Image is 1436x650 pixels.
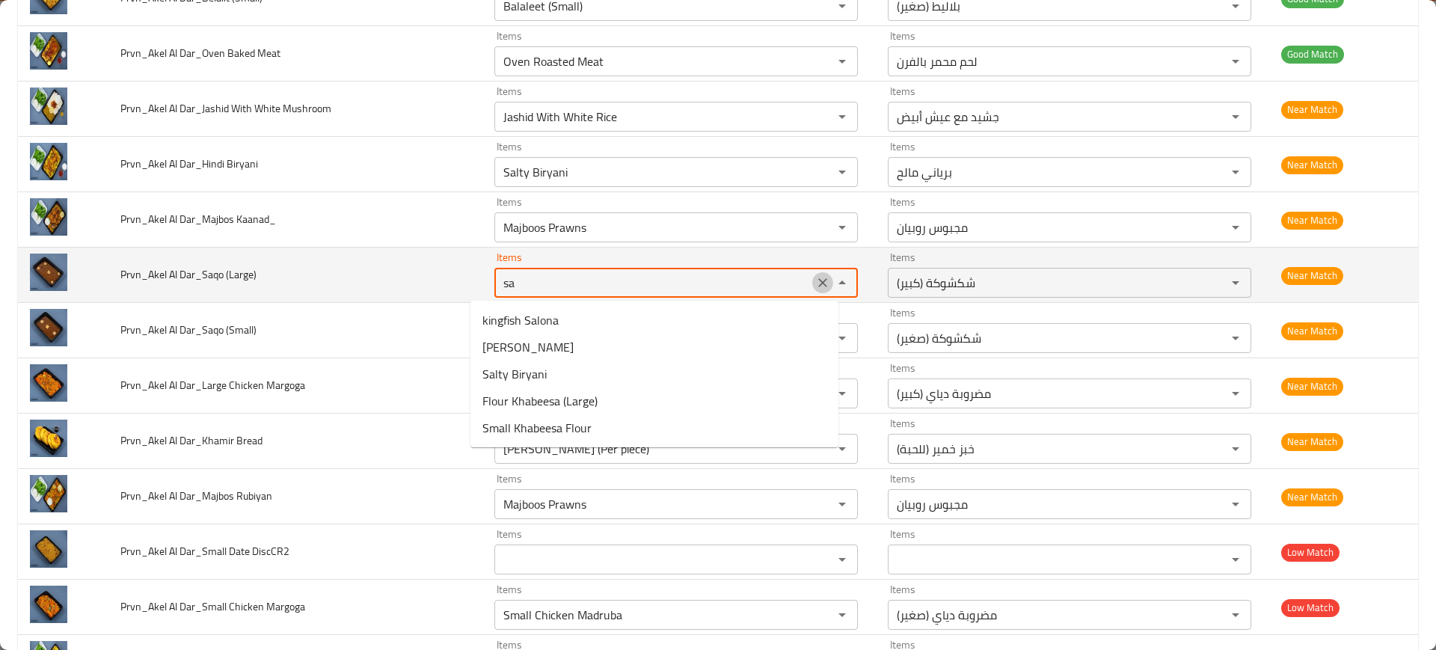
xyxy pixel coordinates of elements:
span: Prvn_Akel Al Dar_Khamir Bread [120,431,263,450]
span: Prvn_Akel Al Dar_Hindi Biryani [120,154,258,174]
span: Near Match [1281,378,1343,395]
img: Prvn_Akel Al Dar_Majbos Rubiyan [30,475,67,512]
button: Open [1225,106,1246,127]
button: Open [1225,272,1246,293]
span: Prvn_Akel Al Dar_Majbos Kaanad_ [120,209,276,229]
span: Good Match [1281,46,1344,63]
img: Prvn_Akel Al Dar_Large Chicken Margoga [30,364,67,402]
span: Prvn_Akel Al Dar_Saqo (Small) [120,320,257,340]
img: Prvn_Akel Al Dar_Khamir Bread [30,420,67,457]
span: Prvn_Akel Al Dar_Small Date DiscCR2 [120,542,289,561]
span: Flour Khabeesa (Large) [482,392,598,410]
img: Prvn_Akel Al Dar_Small Date DiscCR2 [30,530,67,568]
button: Open [1225,438,1246,459]
span: Near Match [1281,488,1343,506]
span: Salty Biryani [482,365,547,383]
span: Near Match [1281,101,1343,118]
button: Open [832,51,853,72]
button: Open [1225,217,1246,238]
img: Prvn_Akel Al Dar_Saqo (Large) [30,254,67,291]
span: Near Match [1281,267,1343,284]
span: Prvn_Akel Al Dar_Jashid With White Mushroom [120,99,331,118]
span: Near Match [1281,322,1343,340]
img: Prvn_Akel Al Dar_Hindi Biryani [30,143,67,180]
button: Open [832,106,853,127]
span: Low Match [1281,599,1340,616]
button: Open [1225,604,1246,625]
button: Open [1225,162,1246,183]
span: Near Match [1281,156,1343,174]
button: Clear [812,272,833,293]
span: Prvn_Akel Al Dar_Oven Baked Meat [120,43,280,63]
img: Prvn_Akel Al Dar_Small Chicken Margoga [30,586,67,623]
button: Close [832,272,853,293]
span: Low Match [1281,544,1340,561]
span: Prvn_Akel Al Dar_Large Chicken Margoga [120,375,305,395]
button: Open [832,328,853,349]
span: Prvn_Akel Al Dar_Majbos Rubiyan [120,486,272,506]
span: Prvn_Akel Al Dar_Small Chicken Margoga [120,597,305,616]
button: Open [1225,51,1246,72]
span: Small Khabeesa Flour [482,419,592,437]
button: Open [832,494,853,515]
img: Prvn_Akel Al Dar_Oven Baked Meat [30,32,67,70]
span: Prvn_Akel Al Dar_Saqo (Large) [120,265,257,284]
button: Open [832,383,853,404]
button: Open [832,549,853,570]
img: Prvn_Akel Al Dar_Jashid With White Mushroom [30,88,67,125]
button: Open [832,217,853,238]
span: kingfish Salona [482,311,559,329]
img: Prvn_Akel Al Dar_Saqo (Small) [30,309,67,346]
button: Open [1225,494,1246,515]
span: Near Match [1281,212,1343,229]
button: Open [832,438,853,459]
img: Prvn_Akel Al Dar_Majbos Kaanad_ [30,198,67,236]
button: Open [832,604,853,625]
span: [PERSON_NAME] [482,338,574,356]
button: Open [1225,383,1246,404]
span: Near Match [1281,433,1343,450]
button: Open [1225,549,1246,570]
button: Open [1225,328,1246,349]
button: Open [832,162,853,183]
